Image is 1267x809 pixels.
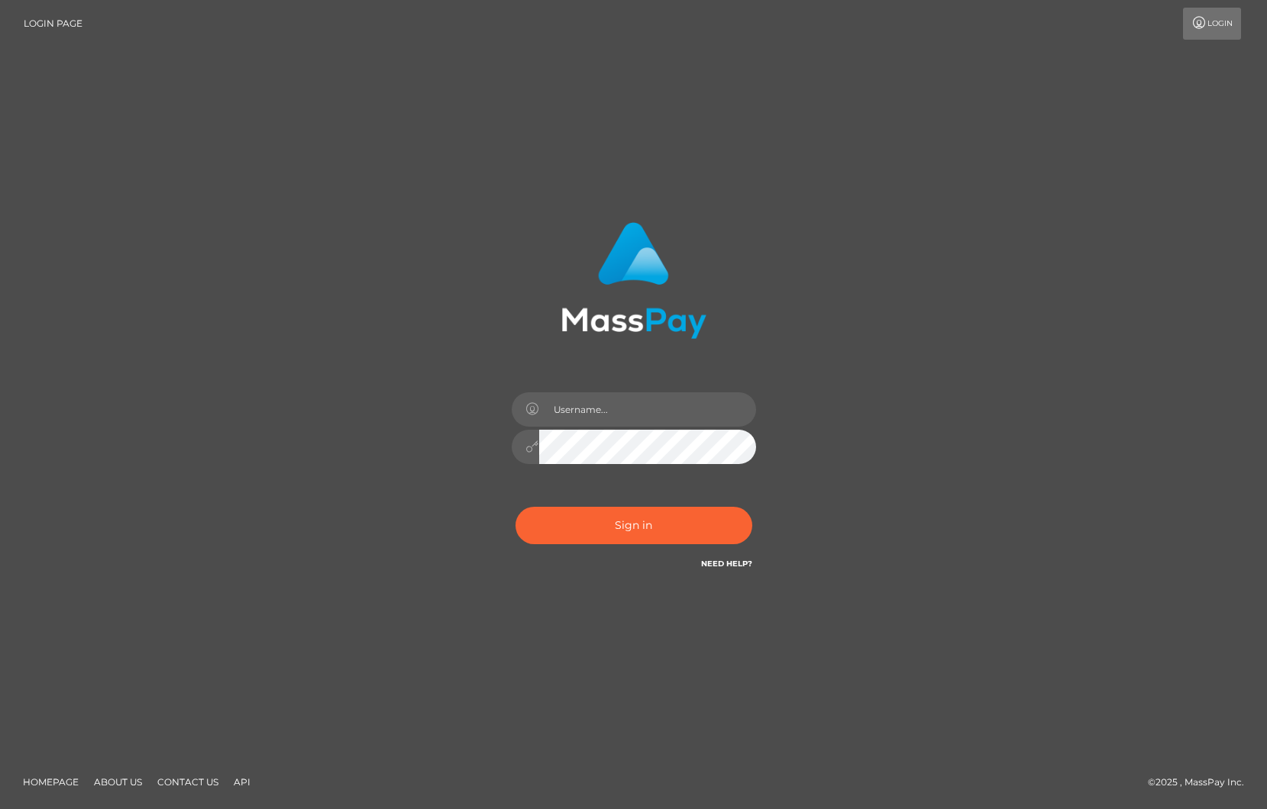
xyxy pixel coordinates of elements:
a: Homepage [17,770,85,794]
a: Need Help? [701,559,752,569]
a: About Us [88,770,148,794]
a: Login Page [24,8,82,40]
button: Sign in [516,507,752,544]
a: API [228,770,257,794]
a: Contact Us [151,770,225,794]
div: © 2025 , MassPay Inc. [1148,774,1256,791]
input: Username... [539,392,756,427]
img: MassPay Login [561,222,706,339]
a: Login [1183,8,1241,40]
